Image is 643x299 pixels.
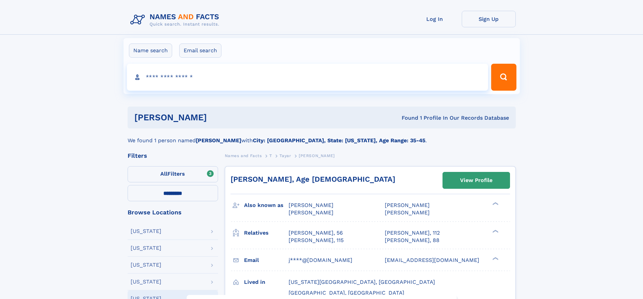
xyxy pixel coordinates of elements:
[196,137,241,144] b: [PERSON_NAME]
[462,11,516,27] a: Sign Up
[128,209,218,215] div: Browse Locations
[385,257,479,263] span: [EMAIL_ADDRESS][DOMAIN_NAME]
[269,151,272,160] a: T
[385,237,439,244] a: [PERSON_NAME], 88
[299,153,335,158] span: [PERSON_NAME]
[289,229,343,237] a: [PERSON_NAME], 56
[179,43,221,58] label: Email search
[131,262,161,268] div: [US_STATE]
[160,171,167,177] span: All
[253,137,425,144] b: City: [GEOGRAPHIC_DATA], State: [US_STATE], Age Range: 35-45
[128,166,218,182] label: Filters
[269,153,272,158] span: T
[129,43,172,58] label: Name search
[385,209,430,216] span: [PERSON_NAME]
[408,11,462,27] a: Log In
[289,209,333,216] span: [PERSON_NAME]
[289,202,333,208] span: [PERSON_NAME]
[289,290,404,296] span: [GEOGRAPHIC_DATA], [GEOGRAPHIC_DATA]
[131,245,161,251] div: [US_STATE]
[244,255,289,266] h3: Email
[244,227,289,239] h3: Relatives
[128,11,225,29] img: Logo Names and Facts
[304,114,509,122] div: Found 1 Profile In Our Records Database
[131,229,161,234] div: [US_STATE]
[244,200,289,211] h3: Also known as
[225,151,262,160] a: Names and Facts
[134,113,304,122] h1: [PERSON_NAME]
[128,153,218,159] div: Filters
[491,64,516,91] button: Search Button
[131,279,161,285] div: [US_STATE]
[127,64,488,91] input: search input
[491,229,499,233] div: ❯
[385,229,440,237] a: [PERSON_NAME], 112
[289,237,344,244] a: [PERSON_NAME], 115
[289,279,435,285] span: [US_STATE][GEOGRAPHIC_DATA], [GEOGRAPHIC_DATA]
[491,202,499,206] div: ❯
[385,202,430,208] span: [PERSON_NAME]
[460,173,492,188] div: View Profile
[128,128,516,145] div: We found 1 person named with .
[443,172,510,188] a: View Profile
[279,151,291,160] a: Tayar
[491,256,499,261] div: ❯
[279,153,291,158] span: Tayar
[244,276,289,288] h3: Lived in
[231,175,395,183] a: [PERSON_NAME], Age [DEMOGRAPHIC_DATA]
